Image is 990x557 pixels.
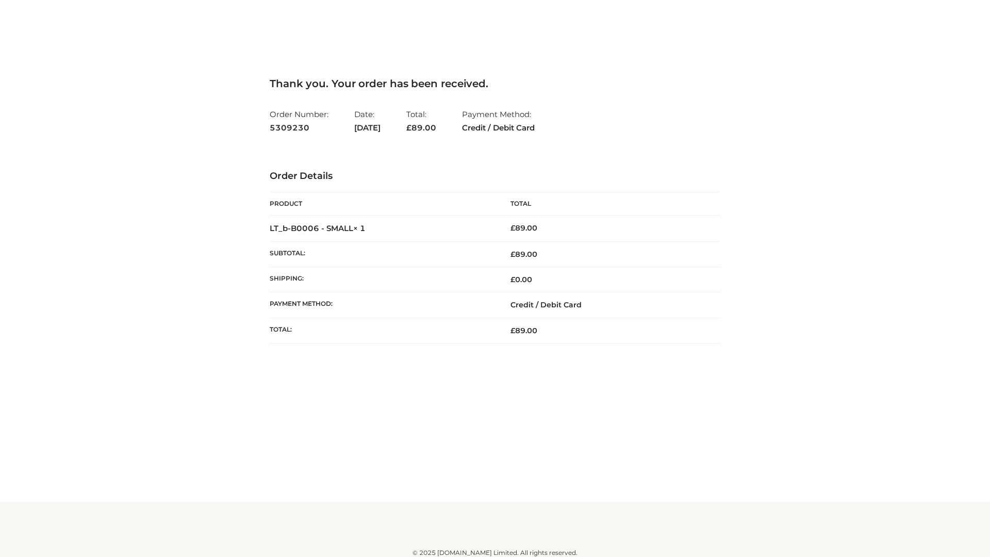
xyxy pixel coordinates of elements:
strong: × 1 [353,223,366,233]
strong: LT_b-B0006 - SMALL [270,223,366,233]
th: Total: [270,318,495,343]
span: £ [510,223,515,233]
span: £ [510,250,515,259]
bdi: 0.00 [510,275,532,284]
bdi: 89.00 [510,223,537,233]
th: Subtotal: [270,241,495,267]
span: 89.00 [510,326,537,335]
strong: Credit / Debit Card [462,121,535,135]
th: Product [270,192,495,216]
strong: [DATE] [354,121,381,135]
li: Order Number: [270,105,328,137]
h3: Order Details [270,171,720,182]
span: 89.00 [510,250,537,259]
th: Payment method: [270,292,495,318]
li: Total: [406,105,436,137]
span: £ [510,326,515,335]
li: Payment Method: [462,105,535,137]
th: Total [495,192,720,216]
li: Date: [354,105,381,137]
span: 89.00 [406,123,436,133]
td: Credit / Debit Card [495,292,720,318]
span: £ [510,275,515,284]
span: £ [406,123,411,133]
strong: 5309230 [270,121,328,135]
th: Shipping: [270,267,495,292]
h3: Thank you. Your order has been received. [270,77,720,90]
